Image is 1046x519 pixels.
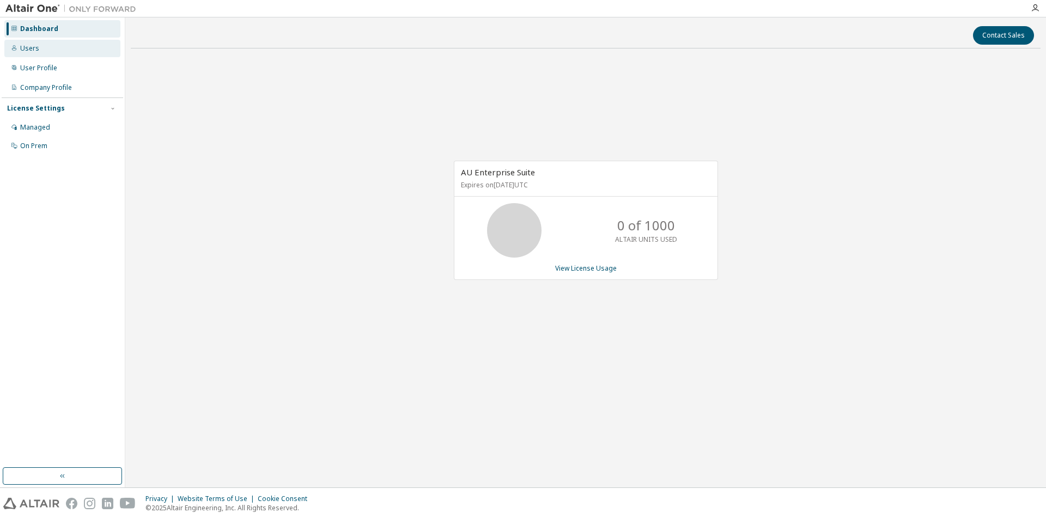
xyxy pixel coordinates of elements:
div: User Profile [20,64,57,72]
div: Managed [20,123,50,132]
img: altair_logo.svg [3,498,59,509]
button: Contact Sales [973,26,1034,45]
div: Cookie Consent [258,494,314,503]
p: 0 of 1000 [617,216,675,235]
a: View License Usage [555,264,617,273]
img: youtube.svg [120,498,136,509]
div: On Prem [20,142,47,150]
img: instagram.svg [84,498,95,509]
div: Users [20,44,39,53]
p: Expires on [DATE] UTC [461,180,708,190]
p: ALTAIR UNITS USED [615,235,677,244]
p: © 2025 Altair Engineering, Inc. All Rights Reserved. [145,503,314,512]
div: License Settings [7,104,65,113]
div: Company Profile [20,83,72,92]
img: linkedin.svg [102,498,113,509]
div: Dashboard [20,25,58,33]
img: Altair One [5,3,142,14]
span: AU Enterprise Suite [461,167,535,178]
div: Privacy [145,494,178,503]
img: facebook.svg [66,498,77,509]
div: Website Terms of Use [178,494,258,503]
